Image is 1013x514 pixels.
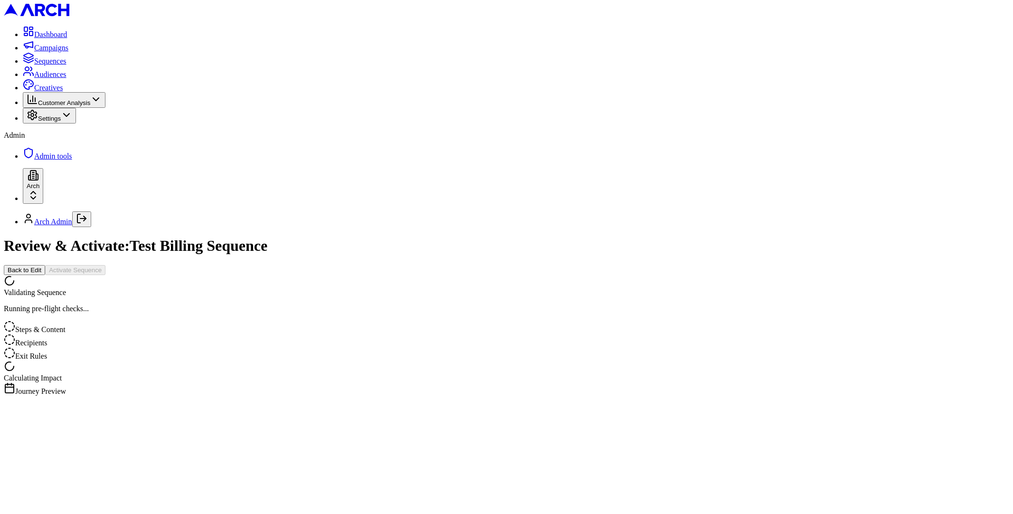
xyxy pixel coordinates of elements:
[23,84,63,92] a: Creatives
[15,352,47,360] span: Exit Rules
[23,44,68,52] a: Campaigns
[34,30,67,38] span: Dashboard
[38,99,90,106] span: Customer Analysis
[34,70,66,78] span: Audiences
[23,30,67,38] a: Dashboard
[38,115,61,122] span: Settings
[23,92,105,108] button: Customer Analysis
[4,288,1009,297] div: Validating Sequence
[4,131,1009,140] div: Admin
[34,218,72,226] a: Arch Admin
[45,265,105,275] button: Activate Sequence
[23,168,43,204] button: Arch
[34,84,63,92] span: Creatives
[23,152,72,160] a: Admin tools
[15,339,47,347] span: Recipients
[34,152,72,160] span: Admin tools
[4,305,1009,313] p: Running pre-flight checks...
[4,237,1009,255] h1: Review & Activate: Test Billing Sequence
[34,44,68,52] span: Campaigns
[27,182,39,190] span: Arch
[15,325,66,333] span: Steps & Content
[72,211,91,227] button: Log out
[23,57,66,65] a: Sequences
[23,108,76,124] button: Settings
[4,374,1009,382] div: Calculating Impact
[4,265,45,275] button: Back to Edit
[34,57,66,65] span: Sequences
[4,382,1009,396] div: Journey Preview
[23,70,66,78] a: Audiences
